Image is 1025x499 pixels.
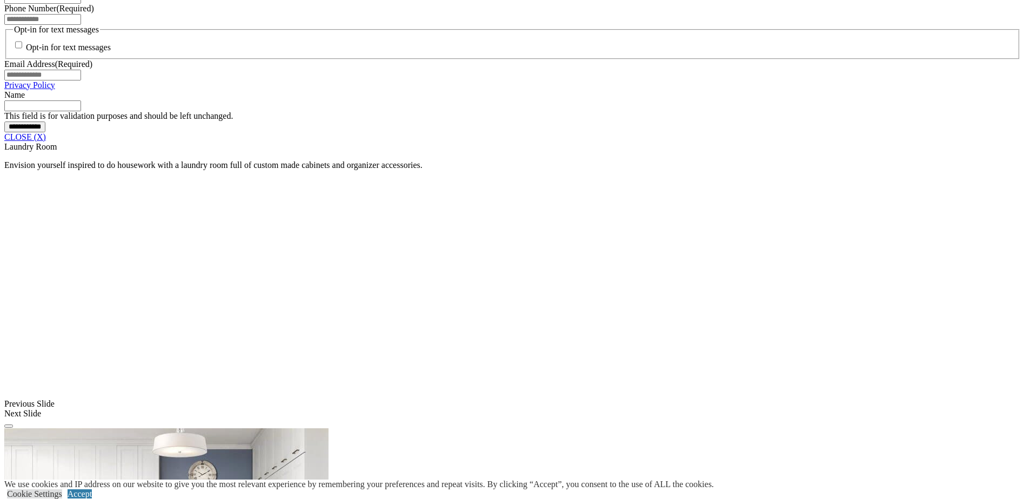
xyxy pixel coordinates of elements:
[4,142,57,151] span: Laundry Room
[7,489,62,498] a: Cookie Settings
[4,4,94,13] label: Phone Number
[4,160,1021,170] p: Envision yourself inspired to do housework with a laundry room full of custom made cabinets and o...
[4,132,46,141] a: CLOSE (X)
[4,480,714,489] div: We use cookies and IP address on our website to give you the most relevant experience by remember...
[26,43,111,52] label: Opt-in for text messages
[4,90,25,99] label: Name
[4,59,92,69] label: Email Address
[55,59,92,69] span: (Required)
[68,489,92,498] a: Accept
[4,399,1021,409] div: Previous Slide
[4,424,13,428] button: Click here to pause slide show
[56,4,93,13] span: (Required)
[4,80,55,90] a: Privacy Policy
[4,409,1021,419] div: Next Slide
[13,25,100,35] legend: Opt-in for text messages
[4,111,1021,121] div: This field is for validation purposes and should be left unchanged.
